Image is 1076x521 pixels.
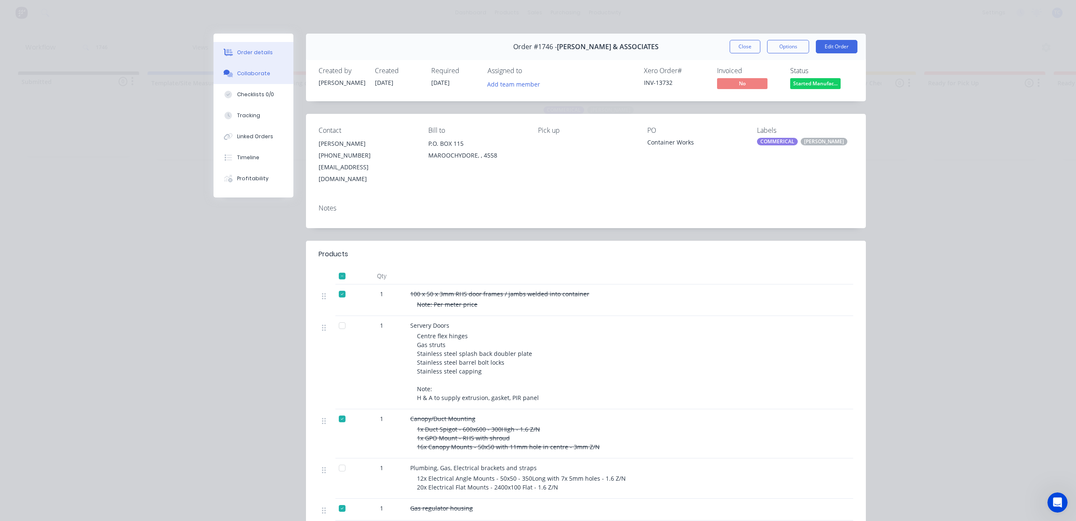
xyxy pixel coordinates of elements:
[428,138,525,150] div: P.O. BOX 115
[319,67,365,75] div: Created by
[214,63,293,84] button: Collaborate
[375,67,421,75] div: Created
[790,78,841,89] span: Started Manufac...
[319,249,348,259] div: Products
[237,49,273,56] div: Order details
[790,67,853,75] div: Status
[410,415,475,423] span: Canopy/Duct Mounting
[319,78,365,87] div: [PERSON_NAME]
[319,138,415,185] div: [PERSON_NAME][PHONE_NUMBER][EMAIL_ADDRESS][DOMAIN_NAME]
[214,147,293,168] button: Timeline
[319,161,415,185] div: [EMAIL_ADDRESS][DOMAIN_NAME]
[431,67,477,75] div: Required
[410,290,589,298] span: 100 x 50 x 3mm RHS door frames / jambs welded into container
[717,67,780,75] div: Invoiced
[513,43,557,51] span: Order #1746 -
[410,504,473,512] span: Gas regulator housing
[237,175,269,182] div: Profitability
[214,42,293,63] button: Order details
[757,138,798,145] div: COMMERICAL
[647,126,744,134] div: PO
[214,168,293,189] button: Profitability
[319,150,415,161] div: [PHONE_NUMBER]
[417,300,477,308] span: Note: Per meter price
[488,67,572,75] div: Assigned to
[380,289,383,298] span: 1
[488,78,545,89] button: Add team member
[380,321,383,330] span: 1
[428,126,525,134] div: Bill to
[767,40,809,53] button: Options
[214,105,293,126] button: Tracking
[380,504,383,513] span: 1
[214,84,293,105] button: Checklists 0/0
[410,321,449,329] span: Servery Doors
[356,268,407,284] div: Qty
[417,474,626,491] span: 12x Electrical Angle Mounts - 50x50 - 350Long with 7x 5mm holes - 1.6 Z/N 20x Electrical Flat Mou...
[237,154,259,161] div: Timeline
[237,70,270,77] div: Collaborate
[644,67,707,75] div: Xero Order #
[417,332,539,402] span: Centre flex hinges Gas struts Stainless steel splash back doubler plate Stainless steel barrel bo...
[319,126,415,134] div: Contact
[375,79,393,87] span: [DATE]
[647,138,744,150] div: Container Works
[431,79,450,87] span: [DATE]
[214,126,293,147] button: Linked Orders
[380,463,383,472] span: 1
[319,138,415,150] div: [PERSON_NAME]
[417,425,600,451] span: 1x Duct Spigot - 600x600 - 300High - 1.6 Z/N 1x GPO Mount - RHS with shroud 16x Canopy Mounts - 5...
[410,464,537,472] span: Plumbing, Gas, Electrical brackets and straps
[644,78,707,87] div: INV-13732
[319,204,853,212] div: Notes
[237,112,260,119] div: Tracking
[816,40,857,53] button: Edit Order
[717,78,767,89] span: No
[730,40,760,53] button: Close
[557,43,659,51] span: [PERSON_NAME] & ASSOCIATES
[538,126,634,134] div: Pick up
[237,91,274,98] div: Checklists 0/0
[428,138,525,165] div: P.O. BOX 115MAROOCHYDORE, , 4558
[428,150,525,161] div: MAROOCHYDORE, , 4558
[790,78,841,91] button: Started Manufac...
[1047,492,1068,513] iframe: Intercom live chat
[483,78,545,89] button: Add team member
[801,138,847,145] div: [PERSON_NAME]
[380,414,383,423] span: 1
[237,133,273,140] div: Linked Orders
[757,126,853,134] div: Labels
